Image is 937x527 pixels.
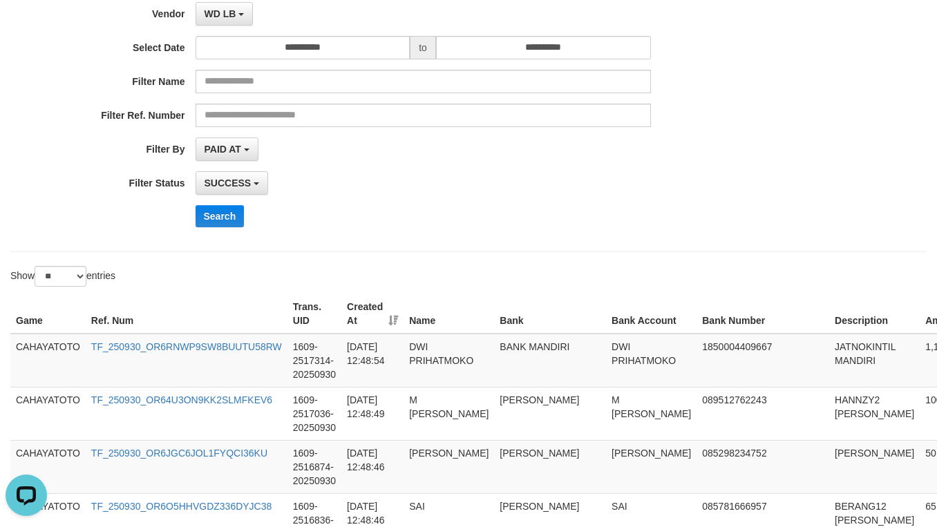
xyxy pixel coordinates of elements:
[196,171,269,195] button: SUCCESS
[341,294,404,334] th: Created At: activate to sort column ascending
[606,294,697,334] th: Bank Account
[205,178,252,189] span: SUCCESS
[341,387,404,440] td: [DATE] 12:48:49
[205,8,236,19] span: WD LB
[697,294,829,334] th: Bank Number
[404,334,494,387] td: DWI PRIHATMOKO
[697,440,829,493] td: 085298234752
[404,387,494,440] td: M [PERSON_NAME]
[829,334,920,387] td: JATNOKINTIL MANDIRI
[205,144,241,155] span: PAID AT
[287,440,341,493] td: 1609-2516874-20250930
[196,2,254,26] button: WD LB
[10,266,115,287] label: Show entries
[35,266,86,287] select: Showentries
[606,387,697,440] td: M [PERSON_NAME]
[829,294,920,334] th: Description
[410,36,436,59] span: to
[10,440,86,493] td: CAHAYATOTO
[196,137,258,161] button: PAID AT
[494,294,606,334] th: Bank
[196,205,245,227] button: Search
[494,440,606,493] td: [PERSON_NAME]
[829,440,920,493] td: [PERSON_NAME]
[341,334,404,387] td: [DATE] 12:48:54
[606,440,697,493] td: [PERSON_NAME]
[404,294,494,334] th: Name
[697,334,829,387] td: 1850004409667
[287,334,341,387] td: 1609-2517314-20250930
[91,501,272,512] a: TF_250930_OR6O5HHVGDZ336DYJC38
[91,448,267,459] a: TF_250930_OR6JGC6JOL1FYQCI36KU
[10,387,86,440] td: CAHAYATOTO
[494,387,606,440] td: [PERSON_NAME]
[10,294,86,334] th: Game
[287,294,341,334] th: Trans. UID
[829,387,920,440] td: HANNZY2 [PERSON_NAME]
[494,334,606,387] td: BANK MANDIRI
[6,6,47,47] button: Open LiveChat chat widget
[10,334,86,387] td: CAHAYATOTO
[606,334,697,387] td: DWI PRIHATMOKO
[341,440,404,493] td: [DATE] 12:48:46
[287,387,341,440] td: 1609-2517036-20250930
[697,387,829,440] td: 089512762243
[91,341,282,352] a: TF_250930_OR6RNWP9SW8BUUTU58RW
[86,294,287,334] th: Ref. Num
[91,394,272,405] a: TF_250930_OR64U3ON9KK2SLMFKEV6
[404,440,494,493] td: [PERSON_NAME]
